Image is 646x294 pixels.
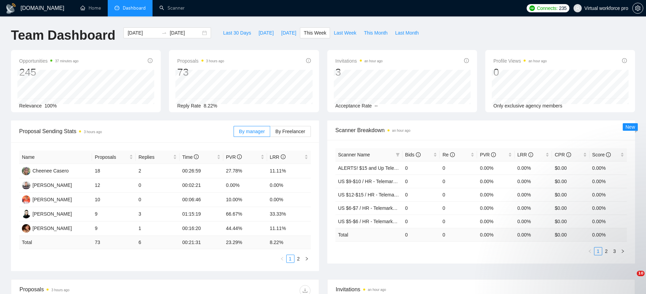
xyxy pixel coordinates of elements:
[22,224,30,233] img: SF
[278,255,286,263] button: left
[55,59,78,63] time: 37 minutes ago
[403,215,440,228] td: 0
[334,29,356,37] span: Last Week
[44,103,57,108] span: 100%
[303,255,311,263] li: Next Page
[552,215,589,228] td: $0.00
[443,152,455,157] span: Re
[182,154,199,160] span: Time
[278,255,286,263] li: Previous Page
[368,288,386,292] time: an hour ago
[180,236,223,249] td: 00:21:31
[80,5,101,11] a: homeHome
[219,27,255,38] button: Last 30 Days
[552,201,589,215] td: $0.00
[95,153,128,161] span: Proposals
[552,188,589,201] td: $0.00
[84,130,102,134] time: 3 hours ago
[170,29,201,37] input: End date
[440,201,477,215] td: 0
[338,179,406,184] a: US $9-$10 / HR - Telemarketing
[625,124,635,130] span: New
[226,154,242,160] span: PVR
[622,58,627,63] span: info-circle
[440,175,477,188] td: 0
[19,127,234,136] span: Proposal Sending Stats
[338,165,415,171] a: ALERTS! $15 and Up Telemarketing
[365,59,383,63] time: an hour ago
[281,29,296,37] span: [DATE]
[148,58,153,63] span: info-circle
[515,161,552,175] td: 0.00%
[632,5,643,11] a: setting
[493,66,547,79] div: 0
[123,5,146,11] span: Dashboard
[237,154,242,159] span: info-circle
[529,5,535,11] img: upwork-logo.png
[515,188,552,201] td: 0.00%
[267,236,311,249] td: 8.22 %
[338,205,403,211] a: US $6-$7 / HR - Telemarketing
[480,152,496,157] span: PVR
[32,225,72,232] div: [PERSON_NAME]
[559,4,566,12] span: 235
[206,59,224,63] time: 3 hours ago
[552,175,589,188] td: $0.00
[19,103,42,108] span: Relevance
[32,196,72,203] div: [PERSON_NAME]
[280,257,284,261] span: left
[338,192,409,197] a: US $12-$15 / HR - Telemarketing
[22,195,30,204] img: DE
[335,228,403,241] td: Total
[555,152,571,157] span: CPR
[464,58,469,63] span: info-circle
[92,151,136,164] th: Proposals
[259,29,274,37] span: [DATE]
[392,129,410,132] time: an hour ago
[51,288,69,292] time: 3 hours ago
[136,207,180,221] td: 3
[11,27,115,43] h1: Team Dashboard
[32,167,69,175] div: Cheenee Casero
[517,152,533,157] span: LRR
[22,167,30,175] img: CC
[396,153,400,157] span: filter
[177,57,224,65] span: Proposals
[405,152,421,157] span: Bids
[440,188,477,201] td: 0
[277,27,300,38] button: [DATE]
[136,193,180,207] td: 0
[22,168,69,173] a: CCCheenee Casero
[374,103,378,108] span: --
[177,103,201,108] span: Reply Rate
[223,221,267,236] td: 44.44%
[403,175,440,188] td: 0
[477,188,514,201] td: 0.00%
[632,3,643,14] button: setting
[136,236,180,249] td: 6
[223,193,267,207] td: 10.00%
[528,59,546,63] time: an hour ago
[267,221,311,236] td: 11.11%
[391,27,422,38] button: Last Month
[136,151,180,164] th: Replies
[477,201,514,215] td: 0.00%
[515,215,552,228] td: 0.00%
[335,66,383,79] div: 3
[177,66,224,79] div: 73
[115,5,119,10] span: dashboard
[477,161,514,175] td: 0.00%
[440,215,477,228] td: 0
[566,152,571,157] span: info-circle
[287,255,294,263] a: 1
[528,152,533,157] span: info-circle
[223,29,251,37] span: Last 30 Days
[19,66,79,79] div: 245
[590,215,627,228] td: 0.00%
[637,271,645,276] span: 10
[403,188,440,201] td: 0
[223,207,267,221] td: 66.67%
[281,154,286,159] span: info-circle
[450,152,455,157] span: info-circle
[22,211,72,216] a: JR[PERSON_NAME]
